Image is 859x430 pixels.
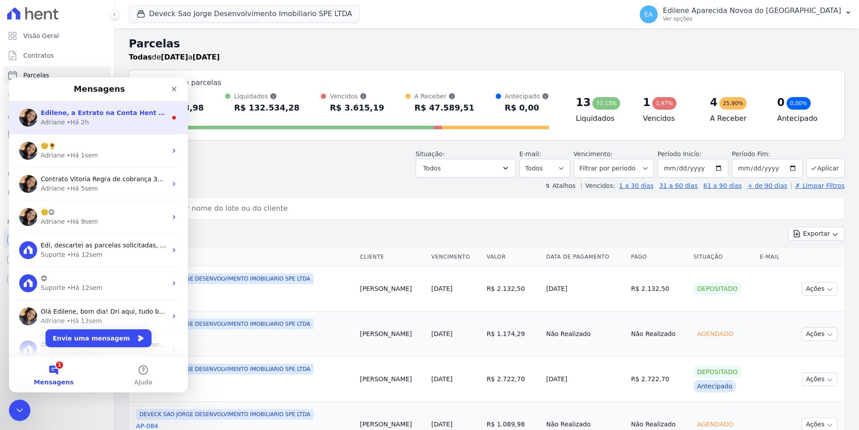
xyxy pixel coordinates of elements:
[732,149,803,159] label: Período Fim:
[136,376,353,394] a: AP-052AP-052
[4,125,111,143] a: Minha Carteira
[58,106,89,116] div: • Há 5sem
[652,97,676,110] div: 1,97%
[58,40,80,50] div: • Há 2h
[658,150,702,158] label: Período Inicío:
[58,272,94,281] div: • Há 13sem
[136,273,314,284] span: DEVECK SAO JORGE DESENVOLVIMENTO IMOBILIARIO SPE LTDA
[89,279,179,315] button: Ajuda
[136,409,314,420] span: DEVECK SAO JORGE DESENVOLVIMENTO IMOBILIARIO SPE LTDA
[431,330,452,337] a: [DATE]
[129,36,845,52] h2: Parcelas
[505,92,549,101] div: Antecipado
[690,248,756,266] th: Situação
[10,230,28,248] img: Profile image for Adriane
[356,357,428,402] td: [PERSON_NAME]
[791,182,845,189] a: ✗ Limpar Filtros
[4,251,111,268] a: Conta Hent
[37,252,143,270] button: Envie uma mensagem
[330,101,384,115] div: R$ 3.615,19
[428,248,483,266] th: Vencimento
[234,101,300,115] div: R$ 132.534,28
[545,182,575,189] label: ↯ Atalhos
[32,206,56,215] div: Suporte
[756,248,789,266] th: E-mail
[576,113,629,124] h4: Liquidados
[136,331,353,349] a: AP-174AP-174
[633,2,859,27] button: EA Edilene Aparecida Novoa do [GEOGRAPHIC_DATA] Ver opções
[129,53,152,61] strong: Todas
[58,73,89,83] div: • Há 1sem
[32,164,351,171] span: Edi, descartei as parcelas solicitadas, porém não identifiquei no sistema a parcela de nº [DATE]/...
[431,421,452,428] a: [DATE]
[414,92,474,101] div: A Receber
[23,51,54,60] span: Contratos
[136,319,314,329] span: DEVECK SAO JORGE DESENVOLVIMENTO IMOBILIARIO SPE LTDA
[505,101,549,115] div: R$ 0,00
[719,97,747,110] div: 25,90%
[619,182,654,189] a: 1 a 30 dias
[161,53,188,61] strong: [DATE]
[9,77,188,392] iframe: Intercom live chat
[10,197,28,215] img: Profile image for Suporte
[136,385,353,394] span: AP-052
[659,182,697,189] a: 31 a 60 dias
[356,248,428,266] th: Cliente
[10,164,28,182] img: Profile image for Suporte
[710,95,718,110] div: 4
[703,182,742,189] a: 61 a 90 dias
[129,5,360,22] button: Deveck Sao Jorge Desenvolvimento Imobiliario SPE LTDA
[4,47,111,64] a: Contratos
[693,328,737,340] div: Agendado
[777,113,830,124] h4: Antecipado
[32,131,46,138] span: ☺️😉
[431,375,452,383] a: [DATE]
[576,95,591,110] div: 13
[788,227,845,241] button: Exportar
[644,11,652,17] span: EA
[25,302,65,308] span: Mensagens
[32,272,56,281] div: Suporte
[23,31,59,40] span: Visão Geral
[627,357,689,402] td: R$ 2.722,70
[592,97,620,110] div: 72,13%
[4,106,111,123] a: Clientes
[693,282,741,295] div: Depositado
[356,311,428,357] td: [PERSON_NAME]
[136,364,314,375] span: DEVECK SAO JORGE DESENVOLVIMENTO IMOBILIARIO SPE LTDA
[32,40,56,50] div: Adriane
[32,32,723,39] span: Edilene, a Extrato na Conta Hent não é possível exportar as informações. Mas temos as informações...
[10,64,28,82] img: Profile image for Adriane
[10,131,28,149] img: Profile image for Adriane
[787,97,811,110] div: 0,00%
[129,52,220,63] p: de a
[483,311,543,357] td: R$ 1.174,29
[129,248,356,266] th: Contrato
[416,159,516,178] button: Todos
[125,302,143,308] span: Ajuda
[748,182,787,189] a: + de 90 dias
[710,113,763,124] h4: A Receber
[9,400,30,421] iframe: Intercom live chat
[627,266,689,311] td: R$ 2.132,50
[802,327,838,341] button: Ações
[32,239,56,248] div: Adriane
[32,140,56,149] div: Adriane
[483,248,543,266] th: Valor
[574,150,612,158] label: Vencimento:
[643,113,696,124] h4: Vencidos
[32,106,56,116] div: Adriane
[32,65,47,72] span: ☺️🌻
[136,340,353,349] span: AP-174
[4,145,111,163] a: Transferências
[543,357,628,402] td: [DATE]
[581,182,615,189] label: Vencidos:
[663,15,841,22] p: Ver opções
[234,92,300,101] div: Liquidados
[7,217,107,227] div: Plataformas
[806,158,845,178] button: Aplicar
[802,282,838,296] button: Ações
[32,73,56,83] div: Adriane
